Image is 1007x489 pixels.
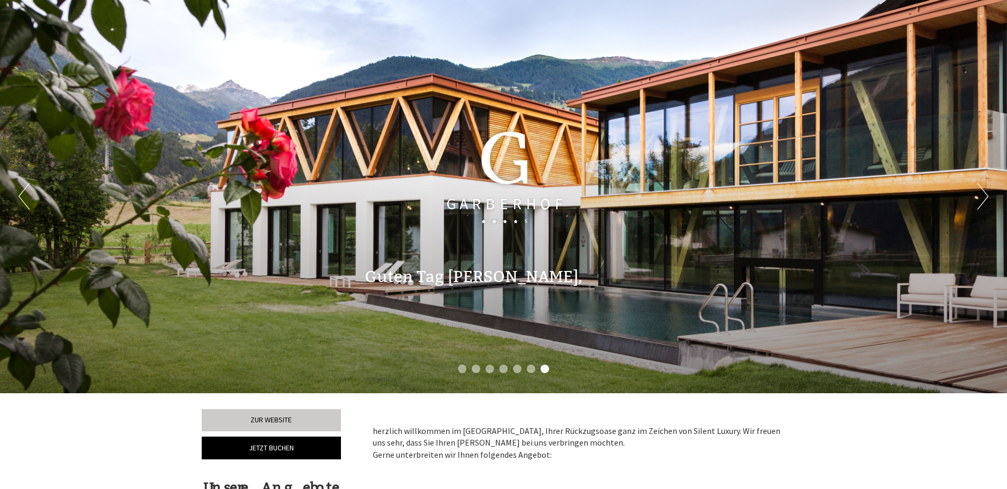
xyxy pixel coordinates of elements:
a: Zur Website [202,409,341,431]
p: herzlich willkommen im [GEOGRAPHIC_DATA], Ihrer Rückzugsoase ganz im Zeichen von Silent Luxury. W... [373,425,790,461]
button: Next [977,183,988,210]
a: Jetzt buchen [202,437,341,459]
h1: Guten Tag [PERSON_NAME], [365,268,582,286]
button: Previous [19,183,30,210]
